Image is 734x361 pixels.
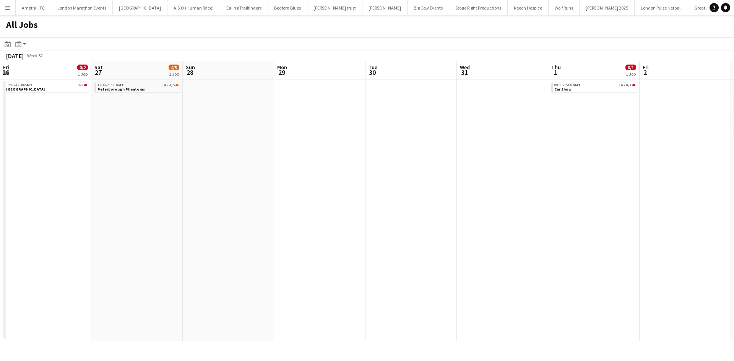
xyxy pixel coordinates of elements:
div: 1 Job [78,71,88,77]
span: GMT [115,83,124,87]
span: 4/5 [175,84,179,86]
span: 17:30-21:30 [97,83,124,87]
span: Sat [94,64,103,71]
div: 1 Job [626,71,636,77]
span: Fri [3,64,9,71]
span: Fri [643,64,649,71]
span: 0/1 [632,84,635,86]
span: Richmond [6,87,45,92]
button: Ealing Trailfinders [220,0,268,15]
span: 12:45-17:30 [6,83,32,87]
span: 31 [459,68,470,77]
span: 1A [619,83,623,87]
span: 2 [641,68,649,77]
div: 1 Job [169,71,179,77]
div: • [97,83,179,87]
button: [GEOGRAPHIC_DATA] [113,0,167,15]
button: [PERSON_NAME] 2025 [580,0,635,15]
button: London Pulse Netball [635,0,688,15]
span: 28 [185,68,195,77]
span: Week 52 [25,53,44,58]
button: [PERSON_NAME] trust [307,0,362,15]
span: 0/2 [84,84,87,86]
span: 0/2 [77,65,88,70]
button: Wolf Runs [549,0,580,15]
span: 1 [550,68,561,77]
div: 09:00-15:00GMT1A•0/1Car Show [551,83,637,94]
button: Keech Hospice [508,0,549,15]
a: 09:00-15:00GMT1A•0/1Car Show [554,83,635,91]
span: 27 [93,68,103,77]
button: Bedford Blues [268,0,307,15]
button: Big Cow Events [408,0,449,15]
span: Car Show [554,87,572,92]
span: Sun [186,64,195,71]
button: Ampthill TC [16,0,51,15]
button: London Marathon Events [51,0,113,15]
span: GMT [24,83,32,87]
button: Stage Right Productions [449,0,508,15]
div: 12:45-17:30GMT0/2[GEOGRAPHIC_DATA] [3,83,89,94]
button: [PERSON_NAME] [362,0,408,15]
button: A.S.O (Human Race) [167,0,220,15]
a: 12:45-17:30GMT0/2[GEOGRAPHIC_DATA] [6,83,87,91]
div: • [554,83,635,87]
span: 0/2 [78,83,83,87]
span: 26 [2,68,9,77]
a: 17:30-21:30GMT1A•4/5Peterborough Phantoms [97,83,179,91]
span: 0/1 [625,65,636,70]
span: 0/1 [626,83,632,87]
span: Tue [369,64,377,71]
div: 17:30-21:30GMT1A•4/5Peterborough Phantoms [94,83,180,94]
span: Mon [277,64,287,71]
span: 30 [367,68,377,77]
span: Wed [460,64,470,71]
span: Peterborough Phantoms [97,87,145,92]
span: 09:00-15:00 [554,83,581,87]
span: GMT [572,83,581,87]
span: 4/5 [169,83,175,87]
div: [DATE] [6,52,24,60]
span: 1A [162,83,166,87]
span: 29 [276,68,287,77]
span: Thu [551,64,561,71]
span: 4/5 [169,65,179,70]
